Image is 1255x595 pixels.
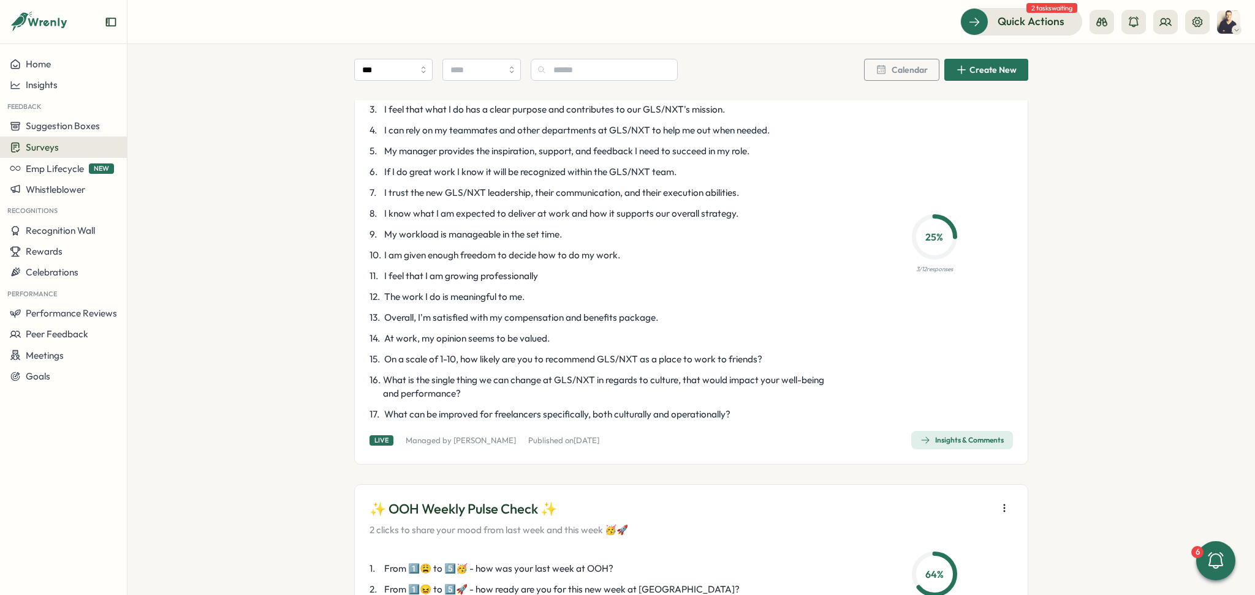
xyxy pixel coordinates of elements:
[370,124,382,137] span: 4 .
[370,353,382,366] span: 15 .
[370,249,382,262] span: 10 .
[370,144,382,158] span: 5 .
[370,500,628,518] p: ✨ OOH Weekly Pulse Check ✨
[383,373,841,400] span: What is the single thing we can change at GLS/NXT in regards to culture, that would impact your w...
[384,408,730,421] span: What can be improved for freelancers specifically, both culturally and operationally?
[384,332,550,345] span: At work, my opinion seems to be valued.
[26,350,64,361] span: Meetings
[26,141,59,153] span: Surveys
[892,65,928,74] span: Calendar
[916,567,954,582] p: 64 %
[406,435,516,446] p: Managed by
[453,435,516,445] a: [PERSON_NAME]
[370,186,382,200] span: 7 .
[26,328,88,340] span: Peer Feedback
[370,290,382,304] span: 12 .
[370,332,382,345] span: 14 .
[384,103,725,116] span: I feel that what I do has a clear purpose and contributes to our GLS/NXT's mission.
[26,307,117,319] span: Performance Reviews
[26,266,78,278] span: Celebrations
[105,16,117,28] button: Expand sidebar
[944,59,1028,81] button: Create New
[998,13,1064,29] span: Quick Actions
[1191,546,1204,558] div: 6
[26,225,95,236] span: Recognition Wall
[916,264,953,274] p: 3 / 12 responses
[26,370,50,382] span: Goals
[574,435,599,445] span: [DATE]
[384,124,770,137] span: I can rely on my teammates and other departments at GLS/NXT to help me out when needed.
[911,431,1013,449] button: Insights & Comments
[89,163,114,174] span: NEW
[26,245,63,257] span: Rewards
[384,311,658,324] span: Overall, I'm satisfied with my compensation and benefits package.
[370,562,382,575] span: 1 .
[370,228,382,241] span: 9 .
[1217,10,1240,34] img: Jens Christenhuss
[370,408,382,421] span: 17 .
[920,435,1004,445] div: Insights & Comments
[370,103,382,116] span: 3 .
[969,65,1017,74] span: Create New
[26,120,100,132] span: Suggestion Boxes
[384,186,739,200] span: I trust the new GLS/NXT leadership, their communication, and their execution abilities.
[370,435,393,446] div: Live
[384,228,562,241] span: My workload is manageable in the set time.
[864,59,939,81] button: Calendar
[384,269,538,283] span: I feel that I am growing professionally
[384,165,677,179] span: If I do great work I know it will be recognized within the GLS/NXT team.
[1026,3,1077,13] span: 2 tasks waiting
[528,435,599,446] p: Published on
[370,207,382,220] span: 8 .
[370,373,381,400] span: 16 .
[960,8,1082,35] button: Quick Actions
[26,79,58,91] span: Insights
[384,290,525,304] span: The work I do is meaningful to me.
[1196,541,1235,580] button: 6
[916,229,954,244] p: 25 %
[26,163,84,174] span: Emp Lifecycle
[370,311,382,324] span: 13 .
[370,523,628,537] p: 2 clicks to share your mood from last week and this week 🥳🚀
[384,207,738,220] span: I know what I am expected to deliver at work and how it supports our overall strategy.
[26,184,85,195] span: Whistleblower
[370,165,382,179] span: 6 .
[26,58,51,70] span: Home
[384,562,613,575] span: From 1️⃣😩 to 5️⃣🥳 - how was your last week at OOH?
[384,144,749,158] span: My manager provides the inspiration, support, and feedback I need to succeed in my role.
[384,353,762,366] span: On a scale of 1-10, how likely are you to recommend GLS/NXT as a place to work to friends?
[384,249,620,262] span: I am given enough freedom to decide how to do my work.
[370,269,382,283] span: 11 .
